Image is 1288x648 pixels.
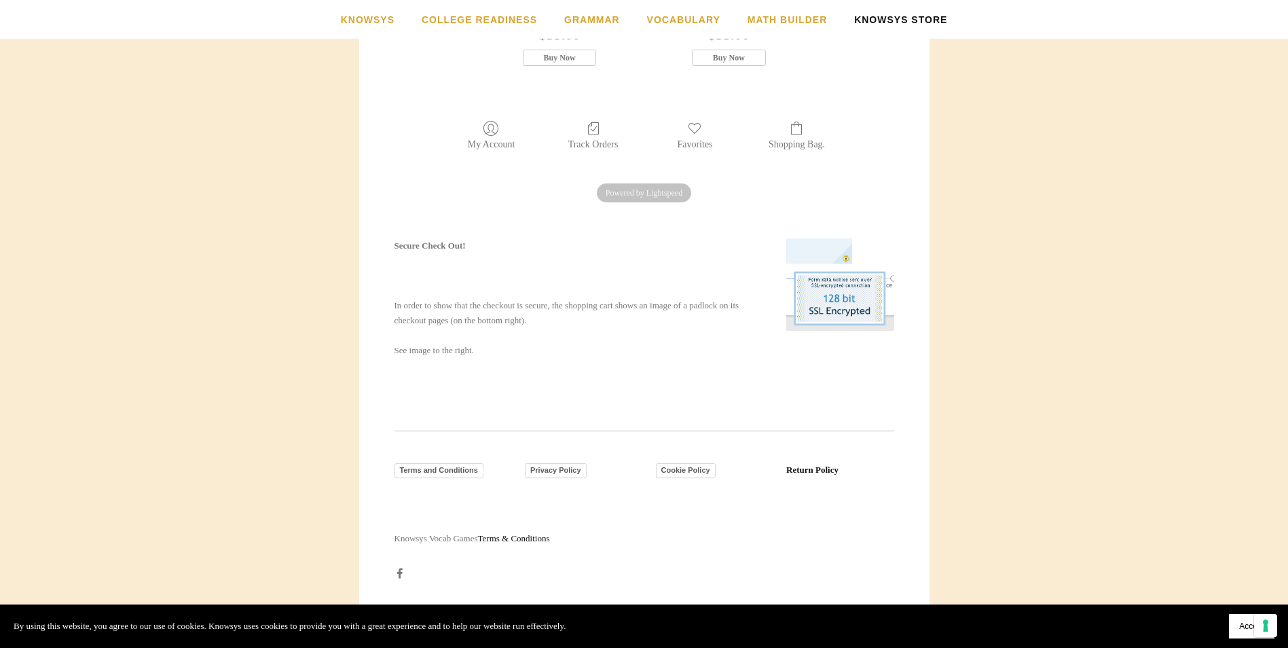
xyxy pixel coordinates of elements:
strong: Secure Check Out! [394,240,466,251]
a: Return Policy [786,465,839,475]
span: Accept [1239,622,1264,631]
p: Knowsys Vocab Games [394,531,894,546]
a: Privacy Policy [525,463,587,478]
button: Buy Now [523,50,597,66]
p: By using this website, you agree to our use of cookies. Knowsys uses cookies to provide you with ... [14,619,566,634]
a: My Account [461,120,522,151]
span: Buy Now [713,53,745,63]
a: Terms & Conditions [478,533,550,543]
button: Your consent preferences for tracking technologies [1254,614,1277,637]
p: In order to show that the checkout is secure, the shopping cart shows an image of a padlock on it... [394,298,764,358]
img: .75-ecwid-ssl-seal-01.png [786,238,894,331]
a: Favorites [670,120,719,151]
a: Track Orders [562,120,625,151]
span: Buy Now [544,53,576,63]
a: Terms and Conditions [394,463,483,478]
button: Buy Now [692,50,766,66]
span: Powered by Lightspeed [597,183,691,202]
a: Cookie Policy [656,463,716,478]
button: Accept [1229,614,1274,638]
a: Shopping Bag. [762,120,832,151]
